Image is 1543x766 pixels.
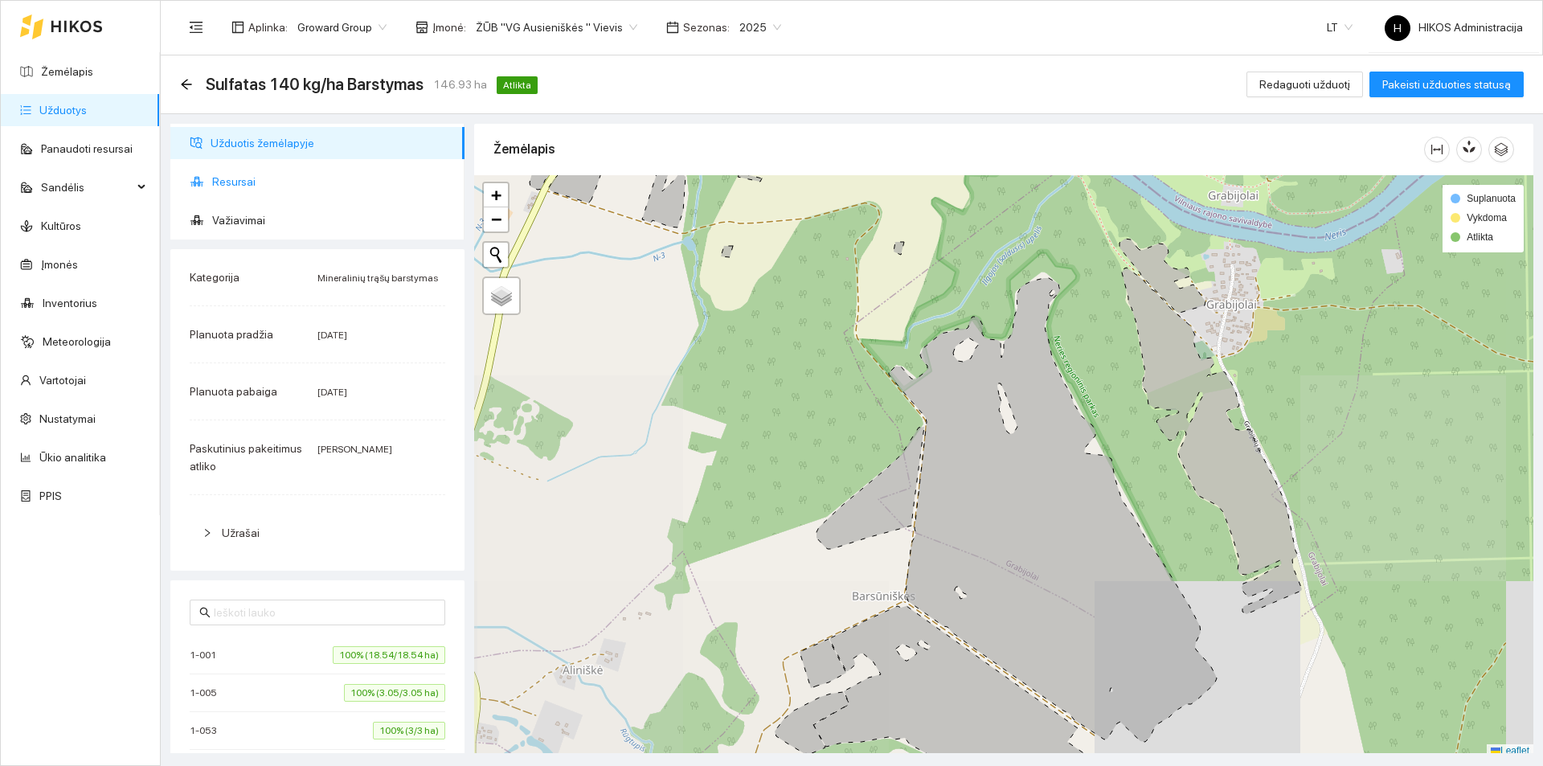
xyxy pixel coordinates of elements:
span: column-width [1425,143,1449,156]
div: Žemėlapis [493,126,1424,172]
span: H [1394,15,1402,41]
span: Užrašai [222,526,260,539]
span: Redaguoti užduotį [1259,76,1350,93]
span: Sezonas : [683,18,730,36]
a: Nustatymai [39,412,96,425]
div: Atgal [180,78,193,92]
span: Mineralinių trąšų barstymas [317,272,438,284]
span: shop [415,21,428,34]
span: [DATE] [317,387,347,398]
button: menu-fold [180,11,212,43]
button: column-width [1424,137,1450,162]
a: Ūkio analitika [39,451,106,464]
span: arrow-left [180,78,193,91]
a: Zoom in [484,183,508,207]
span: right [203,528,212,538]
span: HIKOS Administracija [1385,21,1523,34]
span: Važiavimai [212,204,452,236]
span: Užduotis žemėlapyje [211,127,452,159]
span: 2025 [739,15,781,39]
span: Įmonė : [432,18,466,36]
span: Aplinka : [248,18,288,36]
span: + [491,185,501,205]
span: 146.93 ha [433,76,487,93]
span: calendar [666,21,679,34]
span: 100% (18.54/18.54 ha) [333,646,445,664]
a: Meteorologija [43,335,111,348]
a: Kultūros [41,219,81,232]
span: Vykdoma [1467,212,1507,223]
span: Pakeisti užduoties statusą [1382,76,1511,93]
span: 1-005 [190,685,225,701]
span: Resursai [212,166,452,198]
a: Inventorius [43,297,97,309]
a: Žemėlapis [41,65,93,78]
span: Planuota pabaiga [190,385,277,398]
input: Ieškoti lauko [214,604,436,621]
a: Panaudoti resursai [41,142,133,155]
a: Leaflet [1491,745,1529,756]
span: Sulfatas 140 kg/ha Barstymas [206,72,424,97]
span: ŽŪB "VG Ausieniškės " Vievis [476,15,637,39]
span: 100% (3.05/3.05 ha) [344,684,445,702]
span: Suplanuota [1467,193,1516,204]
button: Pakeisti užduoties statusą [1369,72,1524,97]
span: layout [231,21,244,34]
span: Kategorija [190,271,239,284]
a: Zoom out [484,207,508,231]
div: Užrašai [190,514,445,551]
span: 1-001 [190,647,224,663]
span: Paskutinius pakeitimus atliko [190,442,302,473]
span: Atlikta [1467,231,1493,243]
a: Layers [484,278,519,313]
a: Redaguoti užduotį [1246,78,1363,91]
button: Redaguoti užduotį [1246,72,1363,97]
span: Groward Group [297,15,387,39]
span: Planuota pradžia [190,328,273,341]
span: menu-fold [189,20,203,35]
a: Vartotojai [39,374,86,387]
span: [PERSON_NAME] [317,444,392,455]
a: Įmonės [41,258,78,271]
span: search [199,607,211,618]
span: Sandėlis [41,171,133,203]
span: Atlikta [497,76,538,94]
span: 100% (3/3 ha) [373,722,445,739]
span: LT [1327,15,1353,39]
a: Užduotys [39,104,87,117]
button: Initiate a new search [484,243,508,267]
span: [DATE] [317,330,347,341]
a: PPIS [39,490,62,502]
span: − [491,209,501,229]
span: 1-053 [190,723,225,739]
